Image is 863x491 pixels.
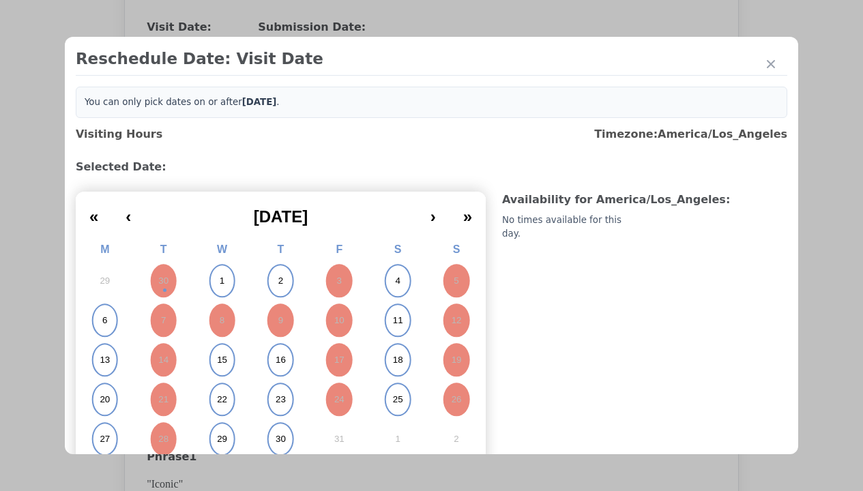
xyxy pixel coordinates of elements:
abbr: September 30, 2025 [158,275,169,287]
button: October 20, 2025 [76,380,134,419]
button: October 9, 2025 [252,301,310,340]
button: October 23, 2025 [252,380,310,419]
abbr: October 10, 2025 [334,314,345,327]
abbr: October 9, 2025 [278,314,283,327]
button: October 8, 2025 [193,301,252,340]
button: October 11, 2025 [368,301,427,340]
button: October 25, 2025 [368,380,427,419]
abbr: October 30, 2025 [276,433,286,445]
abbr: Friday [336,243,342,255]
button: October 2, 2025 [252,261,310,301]
abbr: October 18, 2025 [393,354,403,366]
span: [DATE] [254,207,308,226]
div: You can only pick dates on or after . [76,87,787,118]
abbr: October 1, 2025 [220,275,224,287]
abbr: November 1, 2025 [395,433,400,445]
button: « [76,197,112,227]
abbr: October 22, 2025 [217,393,227,406]
abbr: October 13, 2025 [100,354,110,366]
button: October 1, 2025 [193,261,252,301]
abbr: Thursday [278,243,284,255]
h3: Timezone: America/Los_Angeles [594,126,787,143]
button: October 21, 2025 [134,380,193,419]
abbr: October 11, 2025 [393,314,403,327]
abbr: October 2, 2025 [278,275,283,287]
button: October 22, 2025 [193,380,252,419]
abbr: October 27, 2025 [100,433,110,445]
abbr: October 15, 2025 [217,354,227,366]
h2: Reschedule Date: Visit Date [76,48,787,70]
button: September 30, 2025 [134,261,193,301]
button: October 28, 2025 [134,419,193,459]
abbr: October 28, 2025 [158,433,169,445]
button: October 27, 2025 [76,419,134,459]
abbr: Wednesday [217,243,227,255]
abbr: October 26, 2025 [452,393,462,406]
abbr: Tuesday [160,243,167,255]
button: November 1, 2025 [368,419,427,459]
abbr: October 21, 2025 [158,393,169,406]
div: No times available for this day. [502,213,642,241]
abbr: October 16, 2025 [276,354,286,366]
abbr: September 29, 2025 [100,275,110,287]
abbr: October 14, 2025 [158,354,169,366]
button: October 18, 2025 [368,340,427,380]
abbr: October 3, 2025 [337,275,342,287]
button: October 24, 2025 [310,380,368,419]
button: October 26, 2025 [427,380,486,419]
button: October 30, 2025 [252,419,310,459]
abbr: October 6, 2025 [102,314,107,327]
b: [DATE] [242,97,277,107]
button: October 12, 2025 [427,301,486,340]
abbr: Sunday [453,243,460,255]
abbr: October 19, 2025 [452,354,462,366]
h3: Availability for America/Los_Angeles : [502,192,787,208]
abbr: October 31, 2025 [334,433,345,445]
abbr: October 29, 2025 [217,433,227,445]
h3: Visiting Hours [76,126,162,143]
abbr: October 7, 2025 [161,314,166,327]
h3: Selected Date: [76,159,787,175]
button: ‹ [112,197,145,227]
button: [DATE] [145,197,416,227]
abbr: October 25, 2025 [393,393,403,406]
button: October 16, 2025 [252,340,310,380]
button: October 3, 2025 [310,261,368,301]
abbr: October 4, 2025 [395,275,400,287]
abbr: October 17, 2025 [334,354,345,366]
button: October 13, 2025 [76,340,134,380]
button: October 10, 2025 [310,301,368,340]
button: October 31, 2025 [310,419,368,459]
abbr: November 2, 2025 [454,433,458,445]
button: » [450,197,486,227]
abbr: Monday [100,243,109,255]
button: October 19, 2025 [427,340,486,380]
abbr: October 5, 2025 [454,275,458,287]
button: October 14, 2025 [134,340,193,380]
button: October 7, 2025 [134,301,193,340]
button: › [417,197,450,227]
abbr: October 8, 2025 [220,314,224,327]
button: October 5, 2025 [427,261,486,301]
button: September 29, 2025 [76,261,134,301]
button: October 29, 2025 [193,419,252,459]
abbr: Saturday [394,243,402,255]
abbr: October 20, 2025 [100,393,110,406]
button: October 6, 2025 [76,301,134,340]
button: October 4, 2025 [368,261,427,301]
abbr: October 23, 2025 [276,393,286,406]
button: November 2, 2025 [427,419,486,459]
abbr: October 24, 2025 [334,393,345,406]
button: October 17, 2025 [310,340,368,380]
button: October 15, 2025 [193,340,252,380]
abbr: October 12, 2025 [452,314,462,327]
